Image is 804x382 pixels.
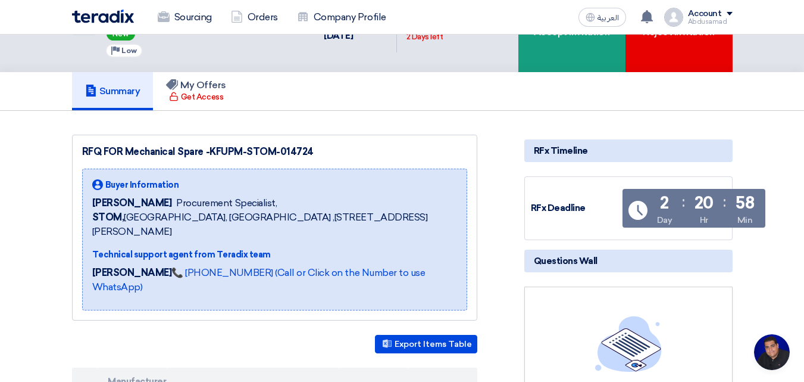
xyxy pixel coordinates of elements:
[737,214,753,226] div: Min
[406,31,443,43] div: 2 Days left
[121,46,137,55] span: Low
[169,91,223,103] div: Get Access
[92,267,172,278] strong: [PERSON_NAME]
[694,195,714,212] div: 20
[524,139,733,162] div: RFx Timeline
[221,4,287,30] a: Orders
[578,8,626,27] button: العربية
[176,196,277,210] span: Procurement Specialist,
[597,14,619,22] span: العربية
[287,4,396,30] a: Company Profile
[534,254,597,268] span: Questions Wall
[153,72,239,110] a: My Offers Get Access
[700,214,708,226] div: Hr
[736,195,754,212] div: 58
[92,212,124,223] b: STOM,
[375,335,477,353] button: Export Items Table
[531,201,620,215] div: RFx Deadline
[72,10,134,23] img: Teradix logo
[660,195,669,212] div: 2
[723,191,726,213] div: :
[105,179,179,191] span: Buyer Information
[664,8,683,27] img: profile_test.png
[92,196,172,210] span: [PERSON_NAME]
[688,18,733,25] div: Abdusamad
[166,79,226,91] h5: My Offers
[682,191,685,213] div: :
[82,145,467,159] div: RFQ FOR Mechanical Spare -KFUPM-STOM-014724
[754,334,790,370] div: Open chat
[595,316,662,372] img: empty_state_list.svg
[85,85,140,97] h5: Summary
[688,9,722,19] div: Account
[92,249,457,261] div: Technical support agent from Teradix team
[72,72,154,110] a: Summary
[92,267,426,293] a: 📞 [PHONE_NUMBER] (Call or Click on the Number to use WhatsApp)
[148,4,221,30] a: Sourcing
[92,210,457,239] span: [GEOGRAPHIC_DATA], [GEOGRAPHIC_DATA] ,[STREET_ADDRESS][PERSON_NAME]
[657,214,672,226] div: Day
[324,29,386,43] div: [DATE]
